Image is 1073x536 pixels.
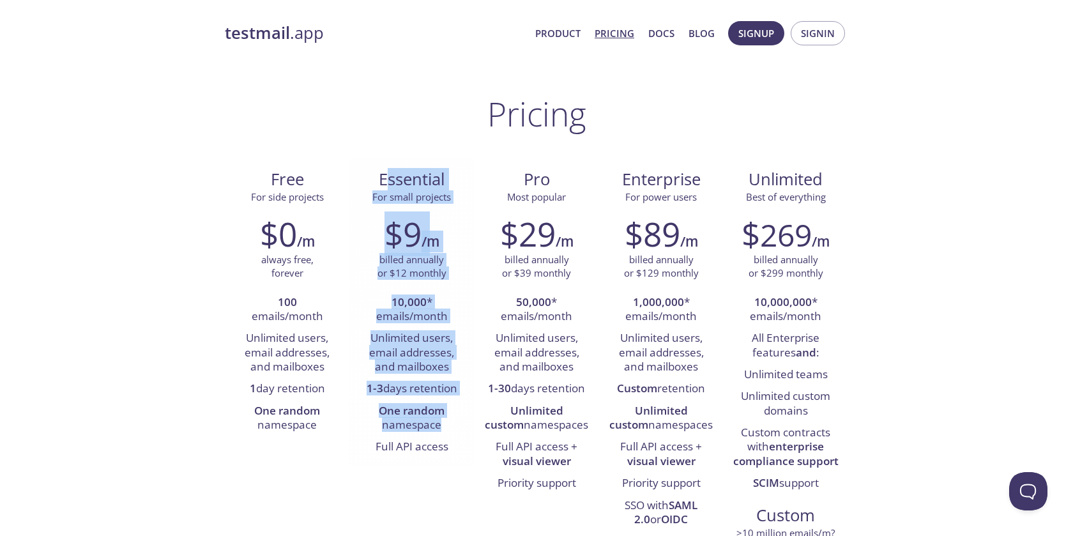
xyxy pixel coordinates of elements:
[680,231,698,252] h6: /m
[483,328,589,378] li: Unlimited users, email addresses, and mailboxes
[535,25,581,42] a: Product
[359,401,464,437] li: namespace
[609,436,714,473] li: Full API access +
[556,231,574,252] h6: /m
[500,215,556,253] h2: $29
[609,328,714,378] li: Unlimited users, email addresses, and mailboxes
[367,381,383,395] strong: 1-3
[261,253,314,280] p: always free, forever
[379,403,445,418] strong: One random
[278,295,297,309] strong: 100
[609,169,713,190] span: Enterprise
[609,378,714,400] li: retention
[507,190,566,203] span: Most popular
[234,292,340,328] li: emails/month
[801,25,835,42] span: Signin
[733,386,839,422] li: Unlimited custom domains
[749,168,823,190] span: Unlimited
[483,473,589,494] li: Priority support
[483,436,589,473] li: Full API access +
[625,190,697,203] span: For power users
[503,454,571,468] strong: visual viewer
[377,253,446,280] p: billed annually or $12 monthly
[734,505,838,526] span: Custom
[738,25,774,42] span: Signup
[392,295,427,309] strong: 10,000
[609,473,714,494] li: Priority support
[488,381,511,395] strong: 1-30
[733,364,839,386] li: Unlimited teams
[633,295,684,309] strong: 1,000,000
[648,25,674,42] a: Docs
[484,169,588,190] span: Pro
[742,215,812,253] h2: $
[733,292,839,328] li: * emails/month
[359,378,464,400] li: days retention
[359,328,464,378] li: Unlimited users, email addresses, and mailboxes
[251,190,324,203] span: For side projects
[609,292,714,328] li: * emails/month
[359,436,464,458] li: Full API access
[254,403,320,418] strong: One random
[359,292,464,328] li: * emails/month
[487,95,586,133] h1: Pricing
[234,328,340,378] li: Unlimited users, email addresses, and mailboxes
[485,403,563,432] strong: Unlimited custom
[483,378,589,400] li: days retention
[754,295,812,309] strong: 10,000,000
[609,403,688,432] strong: Unlimited custom
[234,378,340,400] li: day retention
[733,422,839,473] li: Custom contracts with
[796,345,816,360] strong: and
[260,215,297,253] h2: $0
[627,454,696,468] strong: visual viewer
[609,495,714,532] li: SSO with or
[384,215,422,253] h2: $9
[422,231,439,252] h6: /m
[812,231,830,252] h6: /m
[746,190,826,203] span: Best of everything
[609,401,714,437] li: namespaces
[733,439,839,468] strong: enterprise compliance support
[791,21,845,45] button: Signin
[297,231,315,252] h6: /m
[634,498,697,526] strong: SAML 2.0
[728,21,784,45] button: Signup
[624,253,699,280] p: billed annually or $129 monthly
[360,169,464,190] span: Essential
[483,292,589,328] li: * emails/month
[753,475,779,490] strong: SCIM
[516,295,551,309] strong: 50,000
[689,25,715,42] a: Blog
[617,381,657,395] strong: Custom
[225,22,290,44] strong: testmail
[502,253,571,280] p: billed annually or $39 monthly
[250,381,256,395] strong: 1
[625,215,680,253] h2: $89
[372,190,451,203] span: For small projects
[661,512,688,526] strong: OIDC
[733,473,839,494] li: support
[225,22,525,44] a: testmail.app
[1009,472,1047,510] iframe: Help Scout Beacon - Open
[749,253,823,280] p: billed annually or $299 monthly
[733,328,839,364] li: All Enterprise features :
[760,214,812,256] span: 269
[483,401,589,437] li: namespaces
[235,169,339,190] span: Free
[595,25,634,42] a: Pricing
[234,401,340,437] li: namespace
